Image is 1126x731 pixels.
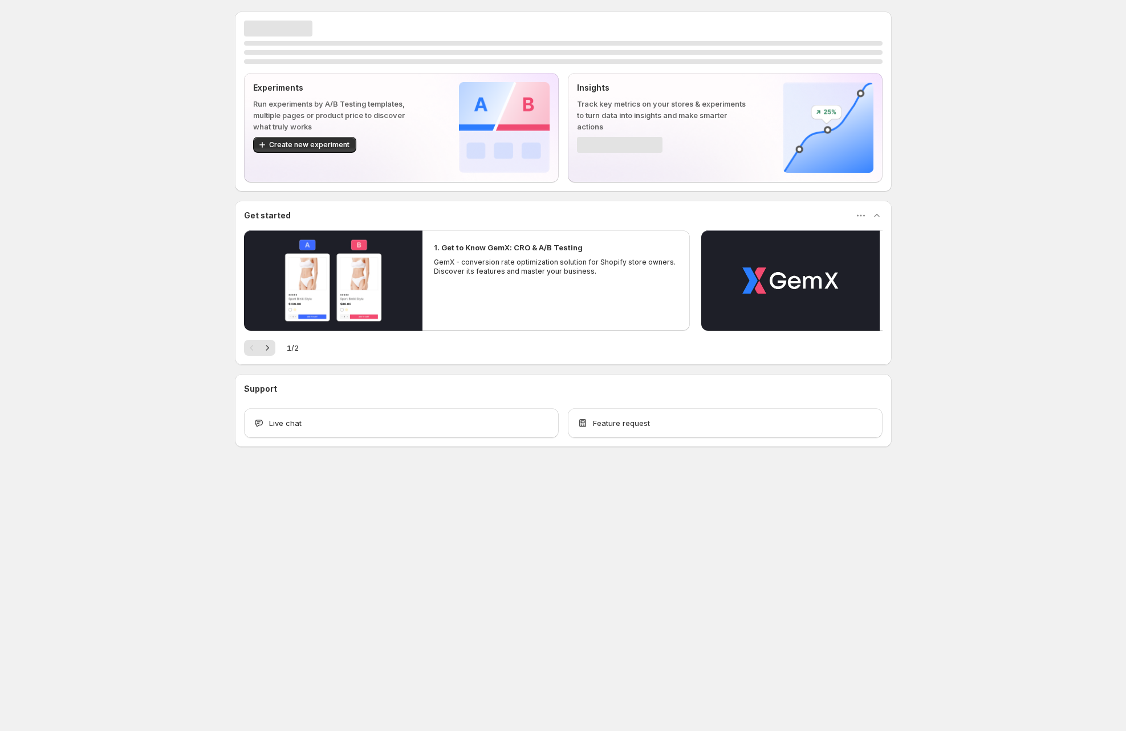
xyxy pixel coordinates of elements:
h2: 1. Get to Know GemX: CRO & A/B Testing [434,242,583,253]
p: Insights [577,82,746,94]
img: Insights [783,82,873,173]
h3: Support [244,383,277,395]
span: 1 / 2 [287,342,299,354]
button: Create new experiment [253,137,356,153]
h3: Get started [244,210,291,221]
button: Next [259,340,275,356]
nav: Pagination [244,340,275,356]
img: Experiments [459,82,550,173]
span: Live chat [269,417,302,429]
span: Feature request [593,417,650,429]
p: Run experiments by A/B Testing templates, multiple pages or product price to discover what truly ... [253,98,422,132]
p: Experiments [253,82,422,94]
button: Play video [701,230,880,331]
p: GemX - conversion rate optimization solution for Shopify store owners. Discover its features and ... [434,258,679,276]
button: Play video [244,230,422,331]
p: Track key metrics on your stores & experiments to turn data into insights and make smarter actions [577,98,746,132]
span: Create new experiment [269,140,349,149]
